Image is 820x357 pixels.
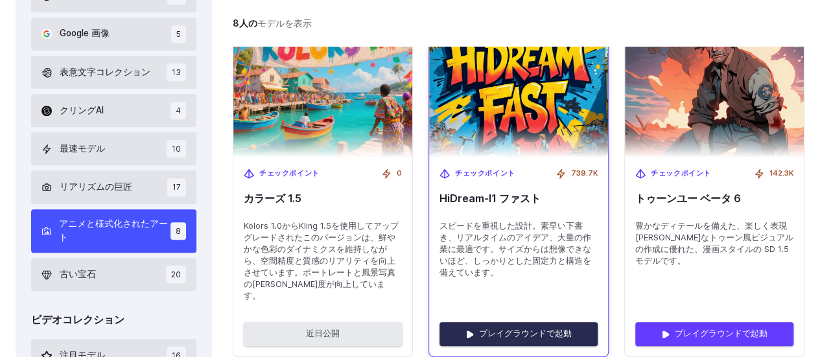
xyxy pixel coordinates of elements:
font: Kolors 1.0からKling 1.5を使用してアップグレードされたこのバージョンは、鮮やかな色彩のダイナミクスを維持しながら、空間精度と質感のリアリティを向上させています。ポートレートと風... [244,221,399,300]
font: 13 [172,67,181,77]
font: 10 [172,144,181,154]
button: クリングAI 4 [31,94,196,127]
font: プレイグラウンドで起動 [479,328,572,338]
font: 近日公開 [306,328,340,338]
font: モデル [257,17,285,29]
a: プレイグラウンドで起動 [635,322,793,345]
font: クリングAI [60,105,104,115]
font: HiDream-I1 ファスト [439,192,541,205]
font: Google 画像 [60,28,110,38]
button: 表意文字コレクション 13 [31,56,196,89]
font: プレイグラウンドで起動 [675,328,767,338]
font: 最速モデル [60,143,105,154]
font: チェックポイント [259,168,319,178]
font: アニメと様式化されたアート [59,218,168,243]
font: チェックポイント [651,168,710,178]
font: トゥーンユー ベータ 6 [635,192,741,205]
font: 古い宝石 [60,269,96,279]
font: 豊かなディテールを備えた、楽しく表現[PERSON_NAME]なトゥーン風ビジュアルの作成に優れた、漫画スタイルの SD 1.5 モデルです。 [635,221,793,266]
font: ビデオコレクション [31,313,124,326]
button: 近日公開 [244,322,402,345]
font: を表示 [285,17,312,29]
font: 0 [397,168,402,178]
button: 最速モデル 10 [31,132,196,165]
font: 表意文字コレクション [60,67,150,77]
font: 142.3K [769,168,793,178]
font: チェックポイント [455,168,515,178]
button: リアリズムの巨匠 17 [31,170,196,203]
font: スピードを重視した設計。素早い下書き、リアルタイムのアイデア、大量の作業に最適です。サイズからは想像できないほど、しっかりとした固定力と構造を備えています。 [439,221,591,277]
font: 20 [171,270,181,279]
font: 8人の [233,17,257,29]
button: Google 画像 5 [31,17,196,51]
font: 8 [176,226,181,236]
font: リアリズムの巨匠 [60,181,132,192]
font: 4 [176,106,181,115]
font: 5 [176,29,181,39]
font: 17 [172,182,181,192]
font: 739.7K [571,168,598,178]
button: アニメと様式化されたアート 8 [31,209,196,253]
button: 古い宝石 20 [31,258,196,291]
a: プレイグラウンドで起動 [439,322,598,345]
font: カラーズ 1.5 [244,192,301,205]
